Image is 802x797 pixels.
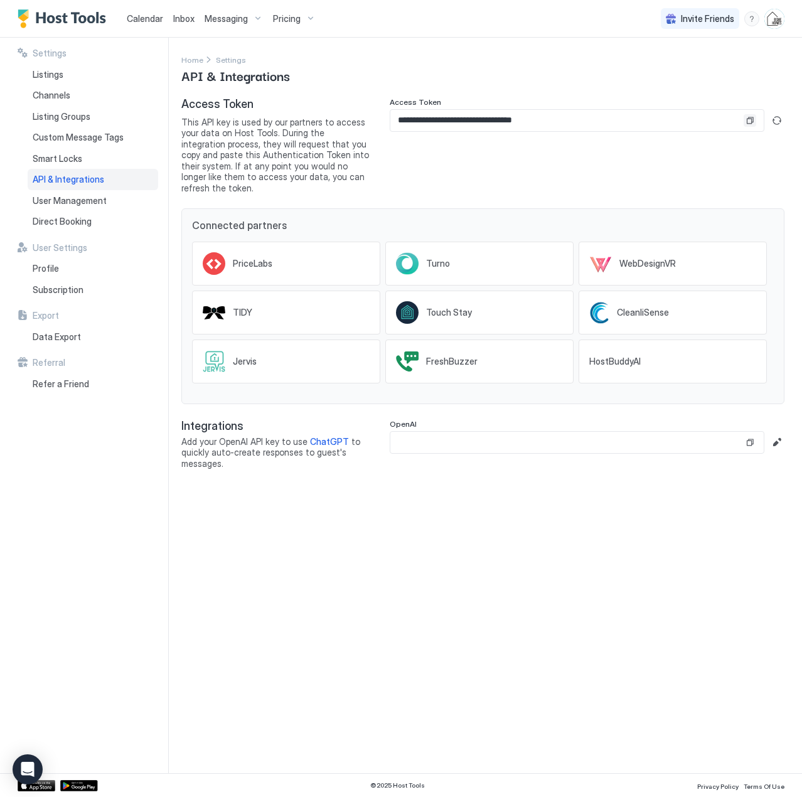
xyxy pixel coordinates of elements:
[233,258,272,269] span: PriceLabs
[28,190,158,211] a: User Management
[744,11,759,26] div: menu
[33,48,67,59] span: Settings
[33,284,83,296] span: Subscription
[744,114,756,127] button: Copy
[426,307,472,318] span: Touch Stay
[216,55,246,65] span: Settings
[181,117,370,194] span: This API key is used by our partners to access your data on Host Tools. During the integration pr...
[192,291,380,334] a: TIDY
[233,307,252,318] span: TIDY
[33,195,107,206] span: User Management
[33,242,87,254] span: User Settings
[310,436,349,447] a: ChatGPT
[18,780,55,791] a: App Store
[60,780,98,791] a: Google Play Store
[28,127,158,148] a: Custom Message Tags
[173,12,195,25] a: Inbox
[273,13,301,24] span: Pricing
[33,132,124,143] span: Custom Message Tags
[28,279,158,301] a: Subscription
[181,97,370,112] span: Access Token
[192,242,380,286] a: PriceLabs
[697,783,739,790] span: Privacy Policy
[181,53,203,66] a: Home
[426,356,478,367] span: FreshBuzzer
[181,419,370,434] span: Integrations
[127,13,163,24] span: Calendar
[192,219,774,232] span: Connected partners
[33,69,63,80] span: Listings
[385,291,574,334] a: Touch Stay
[28,85,158,106] a: Channels
[769,113,784,128] button: Generate new token
[216,53,246,66] a: Settings
[579,242,767,286] a: WebDesignVR
[33,216,92,227] span: Direct Booking
[192,340,380,383] a: Jervis
[390,97,441,107] span: Access Token
[33,310,59,321] span: Export
[205,13,248,24] span: Messaging
[28,169,158,190] a: API & Integrations
[28,326,158,348] a: Data Export
[13,754,43,784] div: Open Intercom Messenger
[173,13,195,24] span: Inbox
[385,340,574,383] a: FreshBuzzer
[764,9,784,29] div: User profile
[233,356,257,367] span: Jervis
[18,9,112,28] a: Host Tools Logo
[769,435,784,450] button: Edit
[744,779,784,792] a: Terms Of Use
[589,356,641,367] span: HostBuddyAI
[579,291,767,334] a: CleanliSense
[33,331,81,343] span: Data Export
[28,258,158,279] a: Profile
[33,111,90,122] span: Listing Groups
[33,90,70,101] span: Channels
[181,436,370,469] span: Add your OpenAI API key to use to quickly auto-create responses to guest's messages.
[385,242,574,286] a: Turno
[744,436,756,449] button: Copy
[28,64,158,85] a: Listings
[33,174,104,185] span: API & Integrations
[181,66,290,85] span: API & Integrations
[33,263,59,274] span: Profile
[28,373,158,395] a: Refer a Friend
[216,53,246,66] div: Breadcrumb
[33,357,65,368] span: Referral
[697,779,739,792] a: Privacy Policy
[181,53,203,66] div: Breadcrumb
[681,13,734,24] span: Invite Friends
[181,55,203,65] span: Home
[426,258,450,269] span: Turno
[28,211,158,232] a: Direct Booking
[744,783,784,790] span: Terms Of Use
[617,307,669,318] span: CleanliSense
[370,781,425,789] span: © 2025 Host Tools
[33,378,89,390] span: Refer a Friend
[619,258,676,269] span: WebDesignVR
[390,432,744,453] input: Input Field
[33,153,82,164] span: Smart Locks
[28,106,158,127] a: Listing Groups
[127,12,163,25] a: Calendar
[28,148,158,169] a: Smart Locks
[390,419,417,429] span: OpenAI
[390,110,744,131] input: Input Field
[579,340,767,383] a: HostBuddyAI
